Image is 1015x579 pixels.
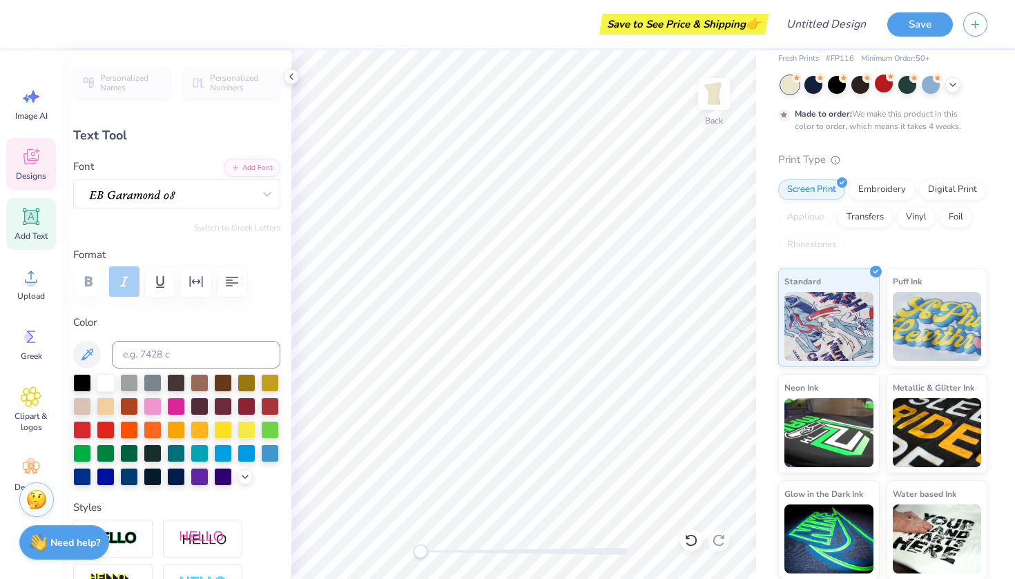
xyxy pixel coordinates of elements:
[112,341,280,369] input: e.g. 7428 c
[784,292,873,361] img: Standard
[73,247,280,263] label: Format
[893,274,922,288] span: Puff Ink
[838,207,893,228] div: Transfers
[603,14,765,35] div: Save to See Price & Shipping
[15,110,48,121] span: Image AI
[17,291,45,302] span: Upload
[746,15,761,32] span: 👉
[795,108,852,119] strong: Made to order:
[826,53,854,65] span: # FP116
[893,292,982,361] img: Puff Ink
[778,235,845,255] div: Rhinestones
[775,10,877,38] input: Untitled Design
[778,179,845,200] div: Screen Print
[893,380,974,395] span: Metallic & Glitter Ink
[73,159,94,175] label: Font
[784,504,873,573] img: Glow in the Dark Ink
[16,170,46,181] span: Designs
[897,207,936,228] div: Vinyl
[700,80,728,108] img: Back
[50,536,100,549] strong: Need help?
[893,398,982,467] img: Metallic & Glitter Ink
[8,411,54,433] span: Clipart & logos
[795,108,965,133] div: We make this product in this color to order, which means it takes 4 weeks.
[73,126,280,145] div: Text Tool
[14,482,48,493] span: Decorate
[414,544,427,558] div: Accessibility label
[705,115,723,127] div: Back
[210,73,272,92] span: Personalized Numbers
[919,179,986,200] div: Digital Print
[73,500,101,516] label: Styles
[100,73,162,92] span: Personalized Names
[940,207,972,228] div: Foil
[893,487,956,501] span: Water based Ink
[778,207,833,228] div: Applique
[179,530,227,547] img: Shadow
[784,274,821,288] span: Standard
[224,159,280,177] button: Add Font
[73,67,171,99] button: Personalized Names
[73,315,280,331] label: Color
[893,504,982,573] img: Water based Ink
[183,67,280,99] button: Personalized Numbers
[784,487,863,501] span: Glow in the Dark Ink
[89,531,137,547] img: Stroke
[784,380,818,395] span: Neon Ink
[778,152,987,168] div: Print Type
[887,12,953,37] button: Save
[778,53,819,65] span: Fresh Prints
[849,179,915,200] div: Embroidery
[861,53,930,65] span: Minimum Order: 50 +
[14,230,48,242] span: Add Text
[21,351,42,362] span: Greek
[784,398,873,467] img: Neon Ink
[194,222,280,233] button: Switch to Greek Letters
